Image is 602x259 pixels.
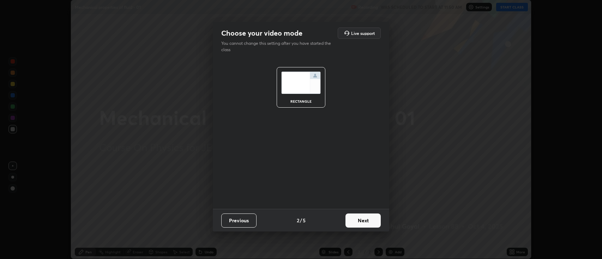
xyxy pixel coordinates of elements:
p: You cannot change this setting after you have started the class [221,40,336,53]
button: Next [345,213,381,228]
div: rectangle [287,100,315,103]
img: normalScreenIcon.ae25ed63.svg [281,72,321,94]
button: Previous [221,213,257,228]
h4: / [300,217,302,224]
h2: Choose your video mode [221,29,302,38]
h5: Live support [351,31,375,35]
h4: 2 [297,217,299,224]
h4: 5 [303,217,306,224]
